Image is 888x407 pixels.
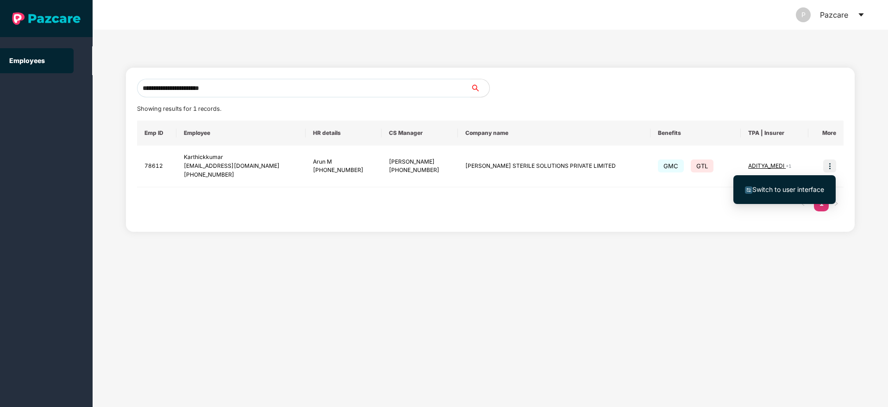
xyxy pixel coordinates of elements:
div: [EMAIL_ADDRESS][DOMAIN_NAME] [184,162,298,171]
div: [PHONE_NUMBER] [389,166,450,175]
th: Benefits [650,121,741,146]
th: Employee [176,121,306,146]
button: right [829,197,844,211]
th: Emp ID [137,121,176,146]
button: search [470,79,490,97]
li: Next Page [829,197,844,211]
th: CS Manager [381,121,458,146]
span: + 1 [786,163,791,169]
span: ADITYA_MEDI [748,162,786,169]
div: [PHONE_NUMBER] [184,171,298,179]
div: [PERSON_NAME] [389,158,450,166]
div: [PHONE_NUMBER] [313,166,375,175]
div: Karthickkumar [184,153,298,162]
a: Employees [9,57,45,64]
span: search [470,84,489,92]
span: Showing results for 1 records. [137,105,221,112]
span: caret-down [857,11,865,19]
th: HR details [306,121,382,146]
span: GTL [691,159,713,172]
th: TPA | Insurer [741,121,808,146]
span: Switch to user interface [752,185,824,193]
img: icon [823,159,836,172]
img: svg+xml;base64,PHN2ZyB4bWxucz0iaHR0cDovL3d3dy53My5vcmcvMjAwMC9zdmciIHdpZHRoPSIxNiIgaGVpZ2h0PSIxNi... [745,186,752,194]
div: Arun M [313,158,375,166]
td: 78612 [137,146,176,187]
th: More [808,121,844,146]
td: [PERSON_NAME] STERILE SOLUTIONS PRIVATE LIMITED [458,146,651,187]
span: right [833,201,839,206]
span: GMC [658,159,684,172]
th: Company name [458,121,651,146]
span: P [801,7,806,22]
